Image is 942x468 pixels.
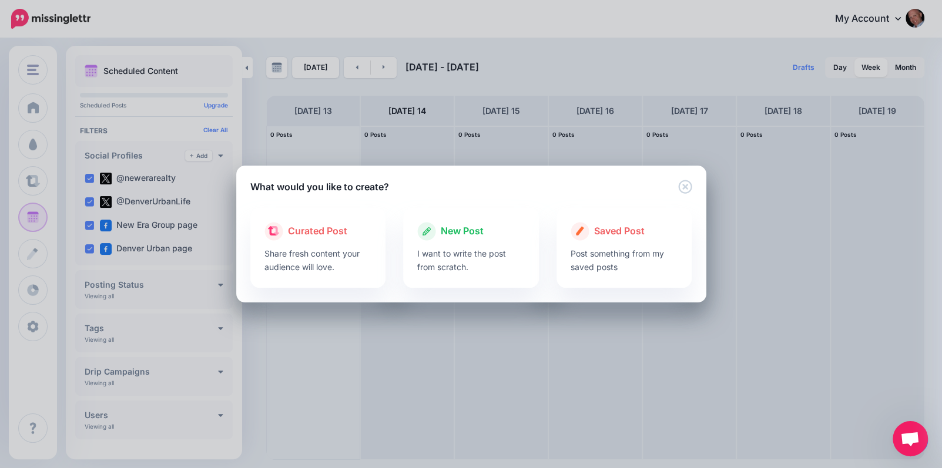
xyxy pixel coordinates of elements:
[678,180,692,194] button: Close
[250,180,389,194] h5: What would you like to create?
[571,247,678,274] p: Post something from my saved posts
[264,247,372,274] p: Share fresh content your audience will love.
[441,224,484,239] span: New Post
[268,226,280,235] img: curate.png
[576,226,585,235] img: create.png
[417,247,525,274] p: I want to write the post from scratch.
[594,224,645,239] span: Saved Post
[288,224,347,239] span: Curated Post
